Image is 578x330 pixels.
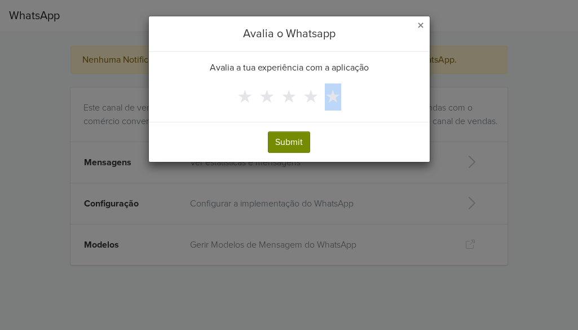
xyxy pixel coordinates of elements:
span: ★ [281,86,297,108]
button: Submit [268,131,310,153]
span: × [417,17,424,34]
span: ★ [325,86,341,108]
span: ★ [259,86,275,108]
h5: Avalia o Whatsapp [243,25,336,42]
p: Avalia a tua experiência com a aplicação [210,61,369,74]
span: ★ [237,86,253,108]
span: ★ [303,86,319,108]
button: Close [417,19,424,33]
